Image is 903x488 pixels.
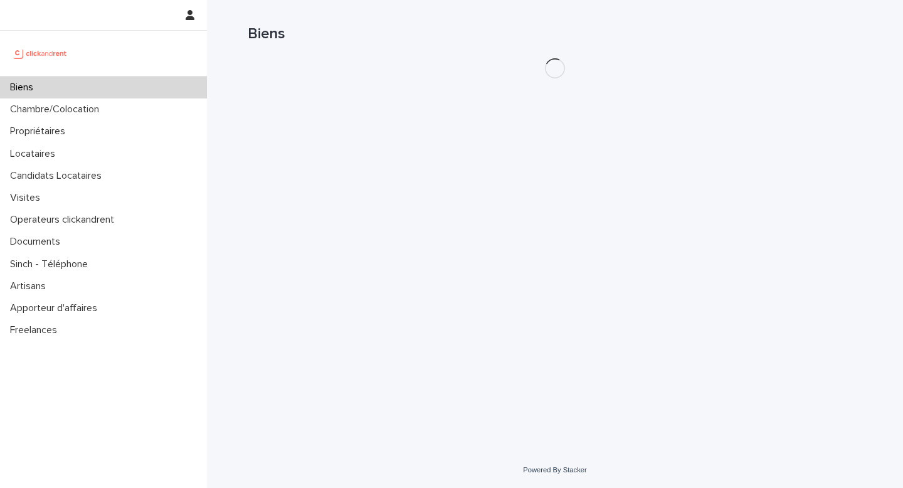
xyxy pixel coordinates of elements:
[5,258,98,270] p: Sinch - Téléphone
[5,236,70,248] p: Documents
[10,41,71,66] img: UCB0brd3T0yccxBKYDjQ
[5,280,56,292] p: Artisans
[5,302,107,314] p: Apporteur d'affaires
[5,82,43,93] p: Biens
[5,192,50,204] p: Visites
[5,324,67,336] p: Freelances
[248,25,862,43] h1: Biens
[5,148,65,160] p: Locataires
[5,125,75,137] p: Propriétaires
[5,214,124,226] p: Operateurs clickandrent
[523,466,586,474] a: Powered By Stacker
[5,170,112,182] p: Candidats Locataires
[5,103,109,115] p: Chambre/Colocation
